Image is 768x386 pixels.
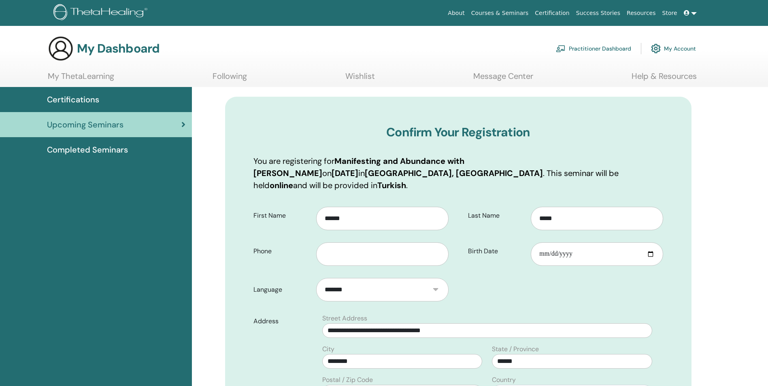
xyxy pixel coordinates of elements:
[473,71,533,87] a: Message Center
[492,375,516,385] label: Country
[659,6,681,21] a: Store
[651,42,661,55] img: cog.svg
[322,314,367,323] label: Street Address
[47,144,128,156] span: Completed Seminars
[322,375,373,385] label: Postal / Zip Code
[651,40,696,57] a: My Account
[462,208,531,223] label: Last Name
[322,344,334,354] label: City
[253,125,663,140] h3: Confirm Your Registration
[365,168,543,178] b: [GEOGRAPHIC_DATA], [GEOGRAPHIC_DATA]
[332,168,358,178] b: [DATE]
[270,180,293,191] b: online
[573,6,623,21] a: Success Stories
[253,156,464,178] b: Manifesting and Abundance with [PERSON_NAME]
[492,344,539,354] label: State / Province
[47,93,99,106] span: Certifications
[445,6,468,21] a: About
[48,36,74,62] img: generic-user-icon.jpg
[47,119,123,131] span: Upcoming Seminars
[247,244,317,259] label: Phone
[213,71,247,87] a: Following
[247,314,318,329] label: Address
[253,155,663,191] p: You are registering for on in . This seminar will be held and will be provided in .
[632,71,697,87] a: Help & Resources
[664,45,696,52] font: My Account
[247,208,317,223] label: First Name
[556,45,566,52] img: chalkboard-teacher.svg
[345,71,375,87] a: Wishlist
[53,4,150,22] img: logo.png
[569,45,631,52] font: Practitioner Dashboard
[468,6,532,21] a: Courses & Seminars
[247,282,317,297] label: Language
[462,244,531,259] label: Birth Date
[623,6,659,21] a: Resources
[556,40,631,57] a: Practitioner Dashboard
[532,6,572,21] a: Certification
[377,180,406,191] b: Turkish
[48,71,114,87] a: My ThetaLearning
[77,41,160,56] h3: My Dashboard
